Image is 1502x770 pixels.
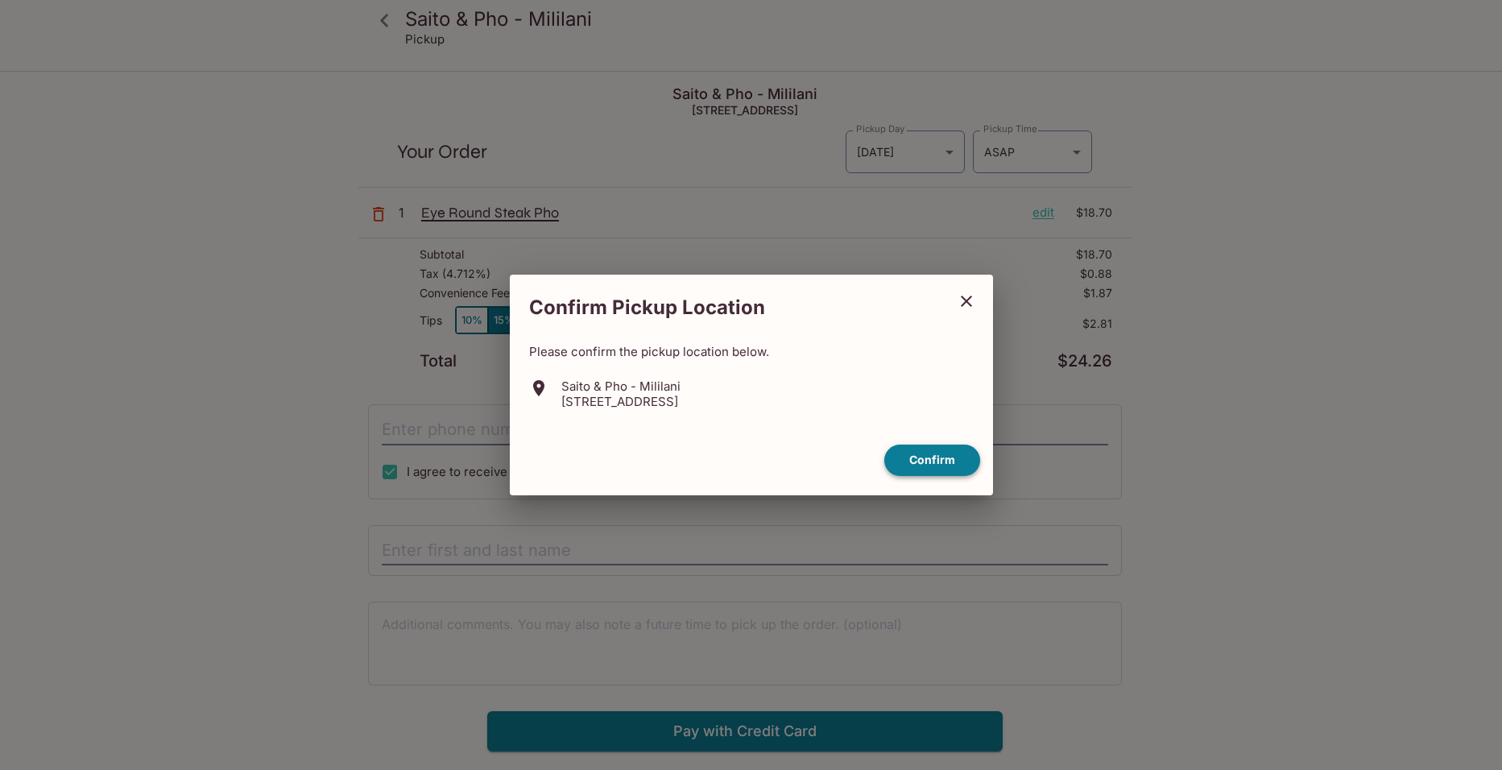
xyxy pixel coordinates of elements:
[561,379,681,394] p: Saito & Pho - Mililani
[561,394,681,409] p: [STREET_ADDRESS]
[529,344,974,359] p: Please confirm the pickup location below.
[884,445,980,476] button: confirm
[946,281,987,321] button: close
[510,288,946,328] h2: Confirm Pickup Location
